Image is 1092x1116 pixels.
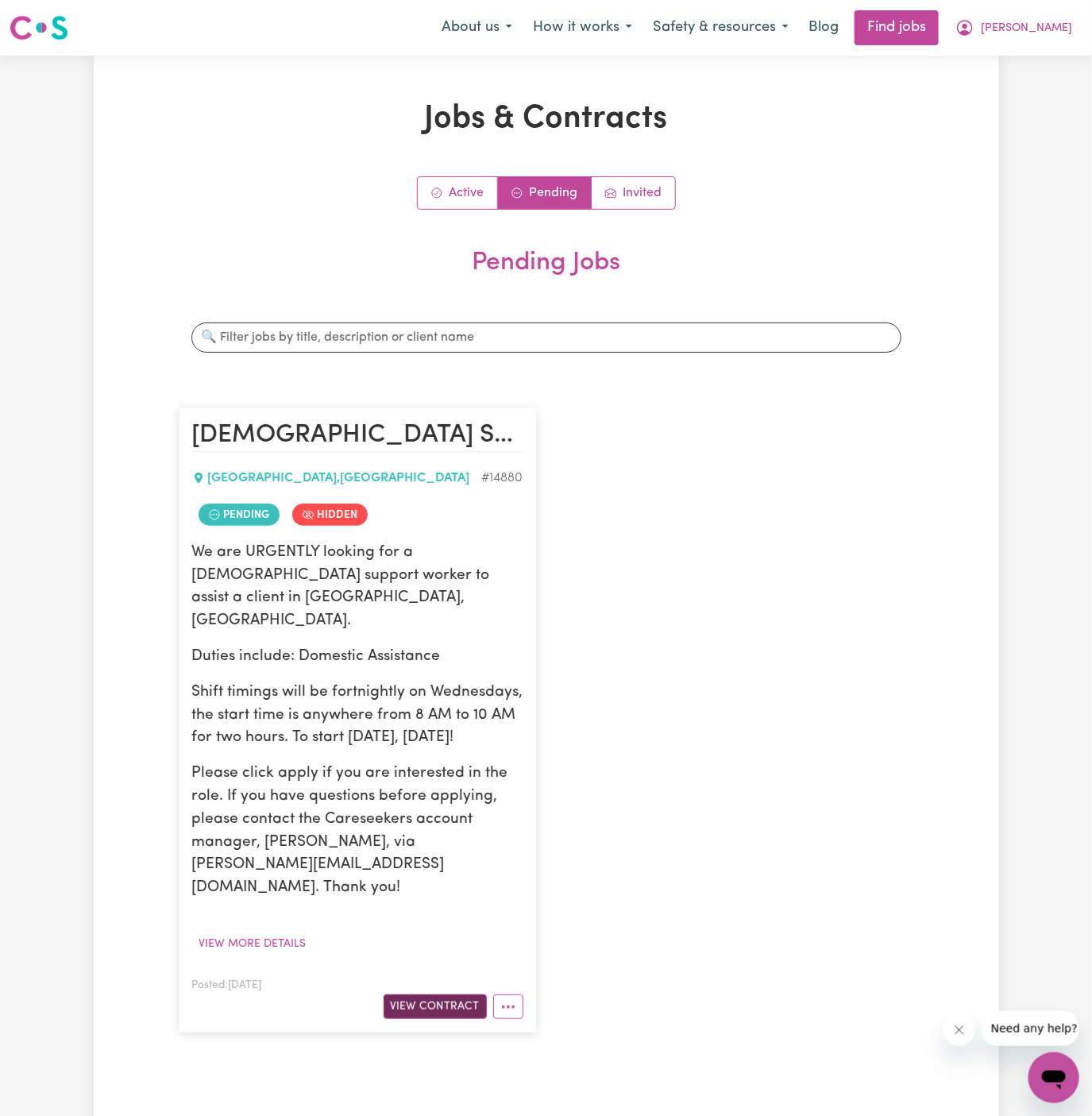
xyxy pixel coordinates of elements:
[179,100,914,138] h1: Jobs & Contracts
[384,994,487,1019] button: View Contract
[642,11,799,44] button: Safety & resources
[855,10,939,45] a: Find jobs
[482,469,523,488] div: Job ID #14880
[192,646,523,669] p: Duties include: Domestic Assistance
[292,504,368,526] span: Job is hidden
[192,682,523,750] p: Shift timings will be fortnightly on Wednesdays, the start time is anywhere from 8 AM to 10 AM fo...
[192,763,523,900] p: Please click apply if you are interested in the role. If you have questions before applying, plea...
[191,322,901,353] input: 🔍 Filter jobs by title, description or client name
[1028,1052,1079,1103] iframe: Button to launch messaging window
[10,10,68,46] a: Careseekers logo
[418,177,498,209] a: Active jobs
[493,994,523,1019] button: More options
[179,248,914,303] h2: Pending Jobs
[192,542,523,633] p: We are URGENTLY looking for a [DEMOGRAPHIC_DATA] support worker to assist a client in [GEOGRAPHIC...
[981,20,1072,37] span: [PERSON_NAME]
[10,14,68,42] img: Careseekers logo
[945,11,1082,44] button: My Account
[982,1011,1079,1046] iframe: Message from company
[192,932,314,956] button: View more details
[199,504,280,526] span: Job contract pending review by care worker
[799,10,848,45] a: Blog
[592,177,675,209] a: Job invitations
[192,420,523,452] h2: Female Support Worker Needed in Forest Lodge, NSW
[192,980,262,990] span: Posted: [DATE]
[192,469,482,488] div: [GEOGRAPHIC_DATA] , [GEOGRAPHIC_DATA]
[498,177,592,209] a: Contracts pending review
[431,11,523,44] button: About us
[523,11,642,44] button: How it works
[943,1014,975,1046] iframe: Close message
